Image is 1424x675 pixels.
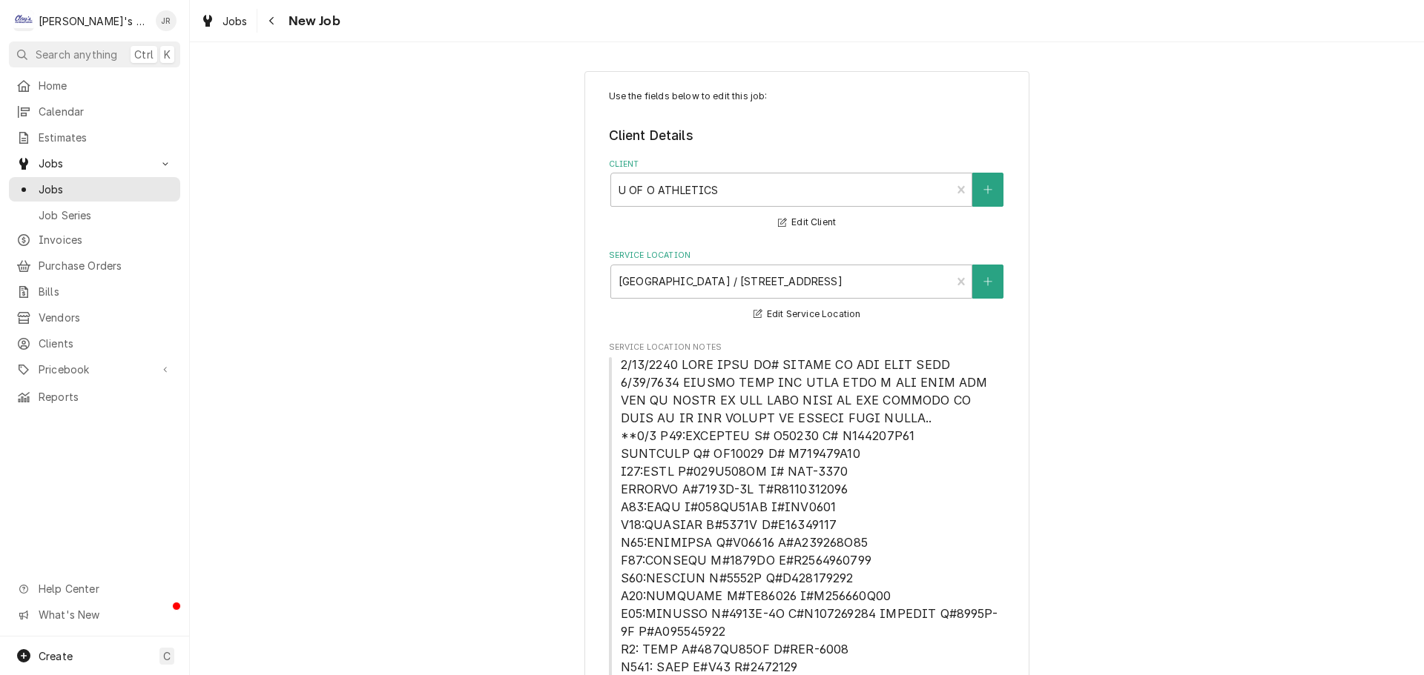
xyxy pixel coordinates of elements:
[609,250,1006,262] label: Service Location
[972,173,1003,207] button: Create New Client
[9,203,180,227] a: Job Series
[39,362,151,377] span: Pricebook
[9,331,180,356] a: Clients
[9,73,180,98] a: Home
[39,389,173,405] span: Reports
[609,342,1006,353] span: Service Location Notes
[776,213,838,232] button: Edit Client
[39,207,173,223] span: Job Series
[609,250,1006,323] div: Service Location
[609,159,1006,170] label: Client
[39,650,73,662] span: Create
[609,126,1006,145] legend: Client Details
[9,227,180,252] a: Invoices
[9,357,180,382] a: Go to Pricebook
[39,284,173,299] span: Bills
[9,125,180,150] a: Estimates
[9,41,180,67] button: Search anythingCtrlK
[163,648,171,664] span: C
[39,607,171,622] span: What's New
[9,151,180,176] a: Go to Jobs
[164,47,171,62] span: K
[260,9,284,33] button: Navigate back
[983,276,992,287] svg: Create New Location
[134,47,154,62] span: Ctrl
[9,305,180,330] a: Vendors
[156,10,177,31] div: JR
[39,78,173,93] span: Home
[39,581,171,596] span: Help Center
[13,10,34,31] div: Clay's Refrigeration's Avatar
[36,47,117,62] span: Search anything
[39,182,173,197] span: Jobs
[9,576,180,601] a: Go to Help Center
[156,10,177,31] div: Jeff Rue's Avatar
[9,177,180,202] a: Jobs
[222,13,248,29] span: Jobs
[39,13,148,29] div: [PERSON_NAME]'s Refrigeration
[284,11,340,31] span: New Job
[9,602,180,627] a: Go to What's New
[983,184,992,195] svg: Create New Client
[39,258,173,273] span: Purchase Orders
[609,159,1006,232] div: Client
[39,232,173,247] span: Invoices
[39,310,173,325] span: Vendors
[751,305,863,324] button: Edit Service Location
[9,385,180,409] a: Reports
[39,156,151,171] span: Jobs
[9,253,180,278] a: Purchase Orders
[39,336,173,351] span: Clients
[609,90,1006,103] p: Use the fields below to edit this job:
[9,279,180,304] a: Bills
[39,130,173,145] span: Estimates
[13,10,34,31] div: C
[194,9,254,33] a: Jobs
[972,265,1003,299] button: Create New Location
[39,104,173,119] span: Calendar
[9,99,180,124] a: Calendar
